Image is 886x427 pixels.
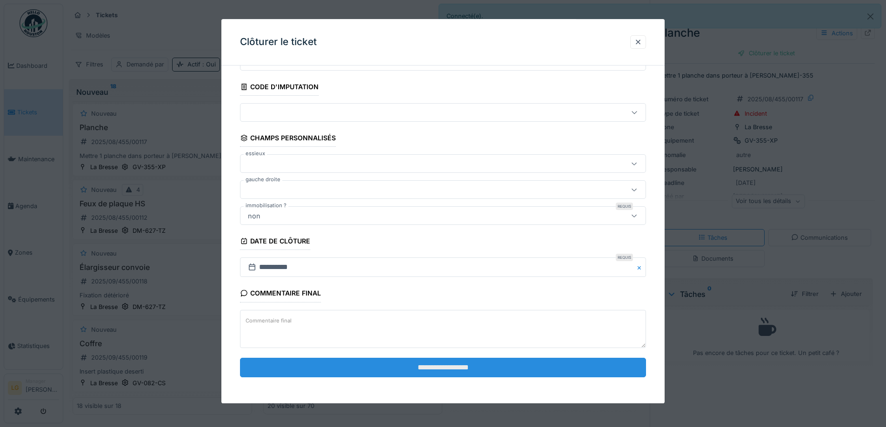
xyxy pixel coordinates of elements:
h3: Clôturer le ticket [240,36,317,48]
div: Date de clôture [240,235,310,250]
label: Commentaire final [244,315,293,327]
label: immobilisation ? [244,202,288,210]
div: non [244,211,264,221]
div: Requis [616,203,633,210]
div: Requis [616,254,633,262]
div: Commentaire final [240,287,321,302]
div: Code d'imputation [240,80,319,96]
label: gauche droite [244,176,282,184]
label: essieux [244,150,267,158]
button: Close [636,258,646,277]
div: Champs personnalisés [240,131,336,147]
